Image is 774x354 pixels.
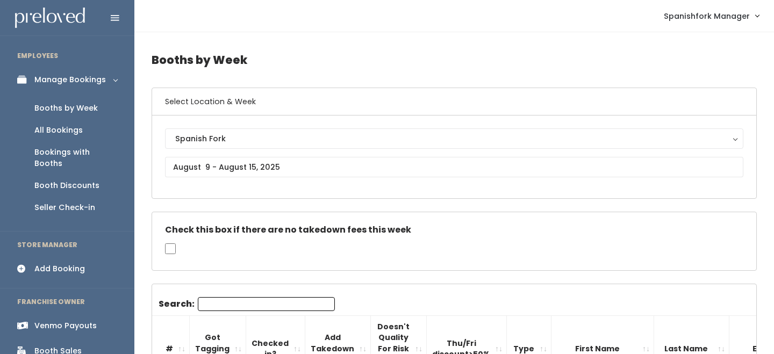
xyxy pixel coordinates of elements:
[653,4,770,27] a: Spanishfork Manager
[34,103,98,114] div: Booths by Week
[152,88,756,115] h6: Select Location & Week
[34,125,83,136] div: All Bookings
[34,202,95,213] div: Seller Check-in
[165,225,743,235] h5: Check this box if there are no takedown fees this week
[165,157,743,177] input: August 9 - August 15, 2025
[34,147,117,169] div: Bookings with Booths
[34,74,106,85] div: Manage Bookings
[34,180,99,191] div: Booth Discounts
[34,320,97,331] div: Venmo Payouts
[175,133,733,145] div: Spanish Fork
[165,128,743,149] button: Spanish Fork
[15,8,85,28] img: preloved logo
[198,297,335,311] input: Search:
[152,45,757,75] h4: Booths by Week
[664,10,750,22] span: Spanishfork Manager
[34,263,85,274] div: Add Booking
[159,297,335,311] label: Search:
